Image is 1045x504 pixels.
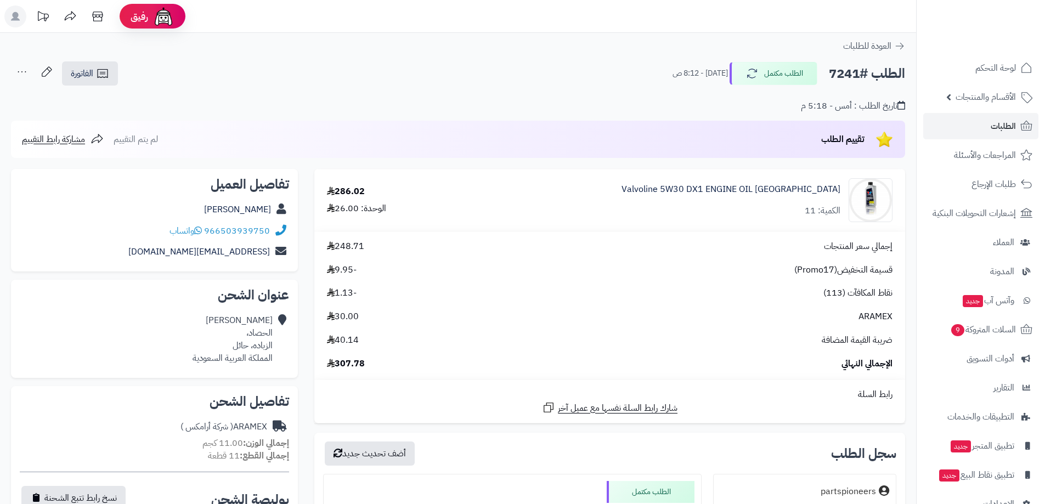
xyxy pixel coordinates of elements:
[843,39,891,53] span: العودة للطلبات
[849,178,892,222] img: 1702545675-valvolin%205w30-90x90.jpeg
[20,395,289,408] h2: تفاصيل الشحن
[962,293,1014,308] span: وآتس آب
[841,358,893,370] span: الإجمالي النهائي
[923,404,1038,430] a: التطبيقات والخدمات
[152,5,174,27] img: ai-face.png
[180,421,267,433] div: ARAMEX
[831,447,896,460] h3: سجل الطلب
[950,438,1014,454] span: تطبيق المتجر
[180,420,233,433] span: ( شركة أرامكس )
[923,113,1038,139] a: الطلبات
[923,346,1038,372] a: أدوات التسويق
[327,185,365,198] div: 286.02
[673,68,728,79] small: [DATE] - 8:12 ص
[993,235,1014,250] span: العملاء
[923,375,1038,401] a: التقارير
[327,287,357,299] span: -1.13
[923,142,1038,168] a: المراجعات والأسئلة
[822,334,893,347] span: ضريبة القيمة المضافة
[128,245,270,258] a: [EMAIL_ADDRESS][DOMAIN_NAME]
[939,469,959,482] span: جديد
[923,200,1038,226] a: إشعارات التحويلات البنكية
[319,388,901,401] div: رابط السلة
[730,62,817,85] button: الطلب مكتمل
[993,380,1014,395] span: التقارير
[956,89,1016,105] span: الأقسام والمنتجات
[131,10,148,23] span: رفيق
[923,229,1038,256] a: العملاء
[240,449,289,462] strong: إجمالي القطع:
[542,401,677,415] a: شارك رابط السلة نفسها مع عميل آخر
[170,224,202,237] a: واتساب
[22,133,104,146] a: مشاركة رابط التقييم
[823,287,893,299] span: نقاط المكافآت (113)
[951,324,964,336] span: 9
[622,183,840,196] a: Valvoline 5W30 DX1 ENGINE OIL [GEOGRAPHIC_DATA]
[971,177,1016,192] span: طلبات الإرجاع
[327,202,386,215] div: الوحدة: 26.00
[20,178,289,191] h2: تفاصيل العميل
[954,148,1016,163] span: المراجعات والأسئلة
[327,358,365,370] span: 307.78
[794,264,893,276] span: قسيمة التخفيض(Promo17)
[829,63,905,85] h2: الطلب #7241
[947,409,1014,424] span: التطبيقات والخدمات
[843,39,905,53] a: العودة للطلبات
[923,258,1038,285] a: المدونة
[114,133,158,146] span: لم يتم التقييم
[204,203,271,216] a: [PERSON_NAME]
[938,467,1014,483] span: تطبيق نقاط البيع
[824,240,893,253] span: إجمالي سعر المنتجات
[923,287,1038,314] a: وآتس آبجديد
[208,449,289,462] small: 11 قطعة
[805,205,840,217] div: الكمية: 11
[923,171,1038,197] a: طلبات الإرجاع
[202,437,289,450] small: 11.00 كجم
[975,60,1016,76] span: لوحة التحكم
[62,61,118,86] a: الفاتورة
[325,441,415,466] button: أضف تحديث جديد
[193,314,273,364] div: [PERSON_NAME] الحصاد، الزباده، حائل المملكة العربية السعودية
[327,264,357,276] span: -9.95
[950,322,1016,337] span: السلات المتروكة
[204,224,270,237] a: 966503939750
[327,310,359,323] span: 30.00
[327,240,364,253] span: 248.71
[558,402,677,415] span: شارك رابط السلة نفسها مع عميل آخر
[243,437,289,450] strong: إجمالي الوزن:
[801,100,905,112] div: تاريخ الطلب : أمس - 5:18 م
[923,316,1038,343] a: السلات المتروكة9
[821,485,876,498] div: partspioneers
[607,481,694,503] div: الطلب مكتمل
[923,55,1038,81] a: لوحة التحكم
[967,351,1014,366] span: أدوات التسويق
[933,206,1016,221] span: إشعارات التحويلات البنكية
[20,288,289,302] h2: عنوان الشحن
[990,264,1014,279] span: المدونة
[71,67,93,80] span: الفاتورة
[923,462,1038,488] a: تطبيق نقاط البيعجديد
[29,5,57,30] a: تحديثات المنصة
[923,433,1038,459] a: تطبيق المتجرجديد
[858,310,893,323] span: ARAMEX
[991,118,1016,134] span: الطلبات
[22,133,85,146] span: مشاركة رابط التقييم
[951,440,971,452] span: جديد
[963,295,983,307] span: جديد
[821,133,865,146] span: تقييم الطلب
[327,334,359,347] span: 40.14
